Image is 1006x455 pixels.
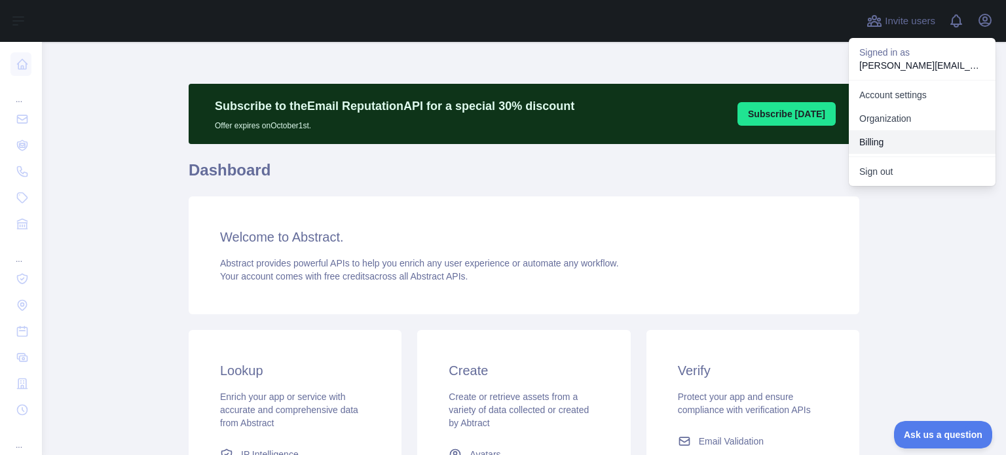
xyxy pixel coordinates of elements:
[678,361,828,380] h3: Verify
[678,391,811,415] span: Protect your app and ensure compliance with verification APIs
[220,228,828,246] h3: Welcome to Abstract.
[699,435,764,448] span: Email Validation
[10,424,31,450] div: ...
[849,160,996,183] button: Sign out
[449,361,599,380] h3: Create
[849,130,996,154] button: Billing
[215,115,574,131] p: Offer expires on October 1st.
[885,14,935,29] span: Invite users
[449,391,589,428] span: Create or retrieve assets from a variety of data collected or created by Abtract
[10,79,31,105] div: ...
[189,160,859,191] h1: Dashboard
[673,429,833,453] a: Email Validation
[324,271,369,282] span: free credits
[220,391,358,428] span: Enrich your app or service with accurate and comprehensive data from Abstract
[894,421,993,448] iframe: Toggle Customer Support
[849,83,996,107] a: Account settings
[220,271,468,282] span: Your account comes with across all Abstract APIs.
[10,238,31,264] div: ...
[864,10,938,31] button: Invite users
[737,102,836,126] button: Subscribe [DATE]
[220,258,619,268] span: Abstract provides powerful APIs to help you enrich any user experience or automate any workflow.
[215,97,574,115] p: Subscribe to the Email Reputation API for a special 30 % discount
[859,59,985,72] p: [PERSON_NAME][EMAIL_ADDRESS][PERSON_NAME][DOMAIN_NAME]
[220,361,370,380] h3: Lookup
[859,46,985,59] p: Signed in as
[849,107,996,130] a: Organization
